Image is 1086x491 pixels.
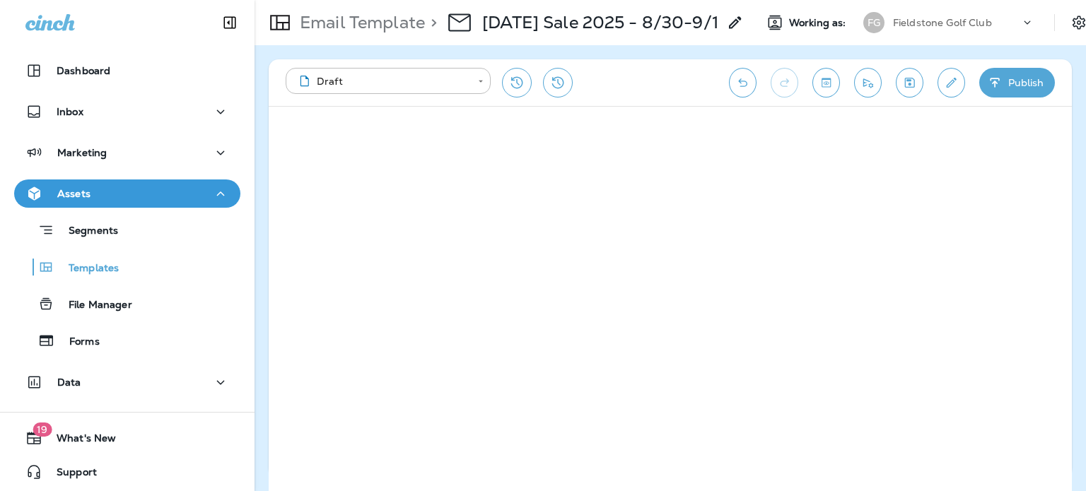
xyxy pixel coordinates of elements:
p: Forms [55,336,100,349]
p: Fieldstone Golf Club [893,17,992,28]
span: Support [42,466,97,483]
button: Marketing [14,138,240,167]
button: Inbox [14,97,240,126]
p: Templates [54,262,119,276]
button: Support [14,458,240,486]
button: Toggle preview [812,68,840,97]
button: Collapse Sidebar [210,8,250,37]
p: File Manager [54,299,132,312]
button: Data [14,368,240,396]
span: 19 [33,422,52,437]
button: Forms [14,326,240,355]
button: Edit details [938,68,965,97]
button: Undo [729,68,757,97]
p: Inbox [57,106,83,117]
p: Segments [54,225,118,239]
div: Draft [296,74,468,88]
p: [DATE] Sale 2025 - 8/30-9/1 [482,12,718,33]
p: > [425,12,437,33]
p: Dashboard [57,65,110,76]
span: Working as: [789,17,849,29]
button: Restore from previous version [502,68,532,97]
button: Templates [14,252,240,282]
div: Labor Day Sale 2025 - 8/30-9/1 [482,12,718,33]
span: What's New [42,432,116,449]
button: View Changelog [543,68,573,97]
button: 19What's New [14,424,240,452]
button: Dashboard [14,57,240,85]
p: Data [57,377,81,388]
button: File Manager [14,289,240,319]
button: Segments [14,215,240,245]
div: FG [863,12,884,33]
p: Assets [57,188,90,199]
p: Marketing [57,147,107,158]
p: Email Template [294,12,425,33]
button: Send test email [854,68,882,97]
button: Assets [14,179,240,208]
button: Save [896,68,923,97]
button: Publish [979,68,1055,97]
